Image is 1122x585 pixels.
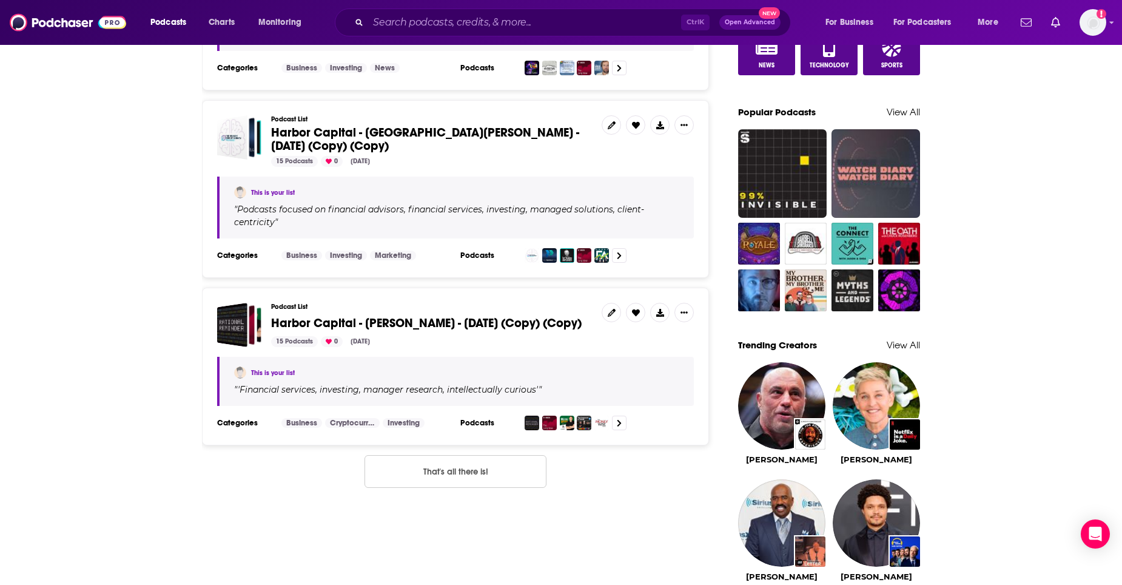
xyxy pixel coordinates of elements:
a: Cryptocurrency [325,418,380,428]
a: Harbor Capital - [PERSON_NAME] - [DATE] (Copy) (Copy) [271,317,582,330]
img: Aoife McGlade [234,186,246,198]
div: 0 [321,336,343,347]
h3: Podcasts [460,251,515,260]
button: Show More Button [674,115,694,135]
img: The Long View [542,416,557,430]
img: Joe Rogan [738,362,825,450]
h3: Podcast List [271,303,592,311]
img: The Long View [577,61,591,75]
a: Popular Podcasts [738,106,816,118]
button: Show profile menu [1080,9,1106,36]
img: Barbell Shrugged [785,223,827,265]
img: The Moneywise Guys [594,416,609,430]
span: For Podcasters [893,14,952,31]
img: Odd Lots [525,61,539,75]
button: open menu [885,13,969,32]
img: The Rational Reminder Podcast [525,416,539,430]
span: Harbor Capital - Saumen Chattopadhyay - April 8, 2025 (Copy) (Copy) [217,115,261,160]
div: Search podcasts, credits, & more... [346,8,802,36]
button: open menu [817,13,889,32]
a: News [738,34,795,75]
svg: Add a profile image [1097,9,1106,19]
a: Marketing [370,251,416,260]
a: Trending Creators [738,339,817,351]
h3: Podcast List [271,115,592,123]
h3: Podcasts [460,418,515,428]
h3: Categories [217,63,272,73]
a: Aoife McGlade [234,367,246,379]
img: The Human Side of Money [525,248,539,263]
div: Open Intercom Messenger [1081,519,1110,549]
img: Duncan Trussell Family Hour [878,269,920,311]
img: The Compound and Friends [577,416,591,430]
input: Search podcasts, credits, & more... [368,13,681,32]
button: open menu [250,13,317,32]
a: Business [281,63,322,73]
a: Podchaser - Follow, Share and Rate Podcasts [10,11,126,34]
span: Harbor Capital - [GEOGRAPHIC_DATA][PERSON_NAME] - [DATE] (Copy) (Copy) [271,125,579,154]
a: View All [887,339,920,351]
a: News [370,63,400,73]
a: Ellen DeGeneres [841,455,912,464]
img: The Connect [831,223,873,265]
a: Harbor Capital - [GEOGRAPHIC_DATA][PERSON_NAME] - [DATE] (Copy) (Copy) [271,126,592,153]
div: [DATE] [346,336,375,347]
button: Nothing here. [364,455,546,488]
img: Macro Voices [560,61,574,75]
img: The Meb Faber Show - Better Investing [594,61,609,75]
img: Strawberry Letter [795,536,825,567]
a: Technology [801,34,858,75]
a: Trevor Noah [833,479,920,567]
span: 'Financial services, investing, manager research, intellectually curious' [238,384,539,395]
button: open menu [142,13,202,32]
span: Ctrl K [681,15,710,30]
span: Open Advanced [725,19,775,25]
a: Ellen DeGeneres [833,362,920,450]
span: More [978,14,998,31]
img: The Oath with Chuck Rosenberg [878,223,920,265]
a: 99% Invisible [738,129,827,218]
a: This is your list [251,369,295,377]
img: The Joe Rogan Experience [795,419,825,450]
img: Steve Harvey [738,479,825,567]
a: Steve Harvey [746,572,818,581]
a: Investing [383,418,425,428]
a: View All [887,106,920,118]
a: Charts [201,13,242,32]
span: " " [234,384,542,395]
button: open menu [969,13,1013,32]
img: Netflix Is A Daily Joke [890,419,920,450]
span: Logged in as aoifemcg [1080,9,1106,36]
div: [DATE] [346,156,375,167]
button: Show More Button [674,303,694,322]
img: My Brother, My Brother And Me [785,269,827,311]
a: Show notifications dropdown [1016,12,1036,33]
img: Top Traders Unplugged [560,248,574,263]
a: Investing [325,63,367,73]
span: News [759,62,774,69]
span: Podcasts focused on financial advisors, financial services, investing, managed solutions, client-... [234,204,644,228]
a: Harbor Capital - Kristof Gleich - March 27, 2025 (Copy) (Copy) [217,303,261,347]
span: Technology [810,62,849,69]
span: For Business [825,14,873,31]
span: Sports [881,62,902,69]
img: Wall Street Unplugged - What's Really Moving These Markets [560,416,574,430]
img: The Adventure Zone [738,223,780,265]
span: New [759,7,781,19]
img: Myths and Legends [831,269,873,311]
h3: Categories [217,251,272,260]
img: Model FA Podcast [594,248,609,263]
span: " " [234,204,644,228]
